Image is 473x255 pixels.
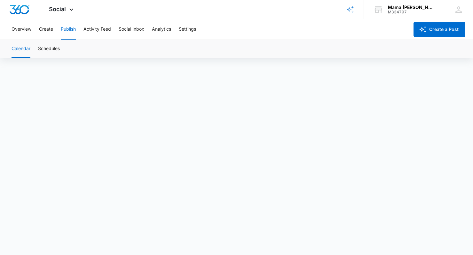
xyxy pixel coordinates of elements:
button: Create a Post [414,22,465,37]
button: Calendar [12,40,30,58]
button: Create [39,19,53,40]
button: Schedules [38,40,60,58]
span: Social [49,6,66,12]
button: Overview [12,19,31,40]
div: account id [388,10,435,14]
button: Analytics [152,19,171,40]
button: Social Inbox [119,19,144,40]
div: account name [388,5,435,10]
button: Publish [61,19,76,40]
button: Settings [179,19,196,40]
button: Activity Feed [83,19,111,40]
